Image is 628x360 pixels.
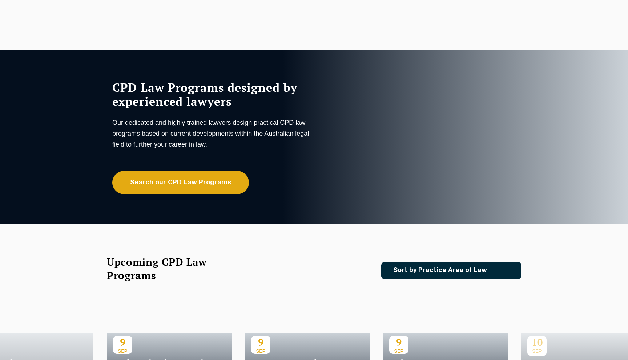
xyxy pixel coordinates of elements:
[499,267,507,274] img: Icon
[113,336,132,348] p: 9
[112,171,249,194] a: Search our CPD Law Programs
[112,81,312,108] h1: CPD Law Programs designed by experienced lawyers
[251,348,270,354] span: SEP
[112,117,312,150] p: Our dedicated and highly trained lawyers design practical CPD law programs based on current devel...
[389,348,408,354] span: SEP
[107,255,225,282] h2: Upcoming CPD Law Programs
[251,336,270,348] p: 9
[389,336,408,348] p: 9
[381,262,521,279] a: Sort by Practice Area of Law
[113,348,132,354] span: SEP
